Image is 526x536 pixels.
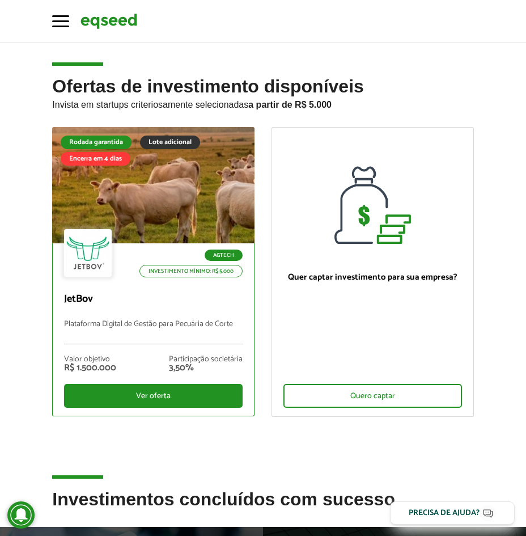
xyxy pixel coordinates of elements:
[52,489,473,526] h2: Investimentos concluídos com sucesso
[61,152,130,166] div: Encerra em 4 dias
[205,250,243,261] p: Agtech
[169,356,243,364] div: Participação societária
[64,293,243,306] p: JetBov
[61,136,131,149] div: Rodada garantida
[283,272,462,282] p: Quer captar investimento para sua empresa?
[52,96,473,110] p: Invista em startups criteriosamente selecionadas
[64,356,116,364] div: Valor objetivo
[248,100,332,109] strong: a partir de R$ 5.000
[64,320,243,344] p: Plataforma Digital de Gestão para Pecuária de Corte
[80,12,137,31] img: EqSeed
[52,127,254,416] a: Rodada garantida Lote adicional Encerra em 4 dias Agtech Investimento mínimo: R$ 5.000 JetBov Pla...
[272,127,474,417] a: Quer captar investimento para sua empresa? Quero captar
[64,364,116,373] div: R$ 1.500.000
[52,77,473,127] h2: Ofertas de investimento disponíveis
[64,384,243,408] div: Ver oferta
[283,384,462,408] div: Quero captar
[169,364,243,373] div: 3,50%
[139,265,243,277] p: Investimento mínimo: R$ 5.000
[140,136,200,149] div: Lote adicional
